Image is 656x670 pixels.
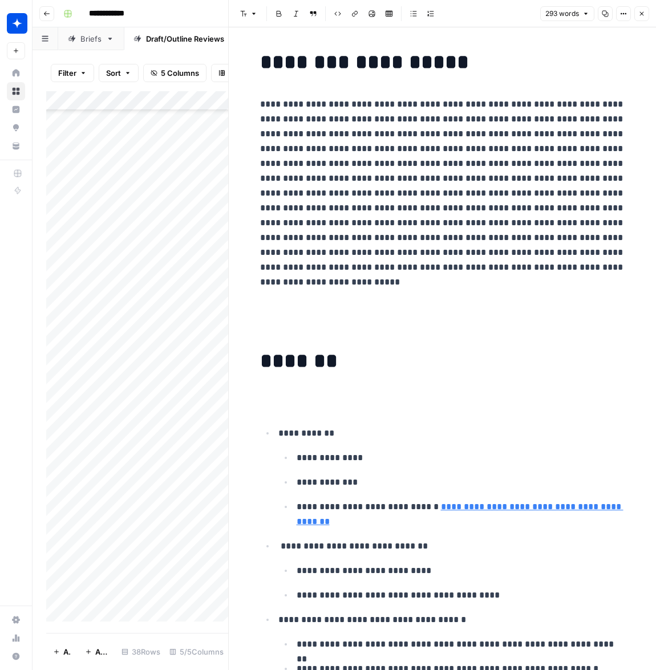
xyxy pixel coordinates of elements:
span: Sort [106,67,121,79]
button: Workspace: Wiz [7,9,25,38]
a: Browse [7,82,25,100]
a: Home [7,64,25,82]
button: 293 words [540,6,594,21]
button: Add 10 Rows [78,643,117,661]
span: 293 words [545,9,579,19]
a: Briefs [58,27,124,50]
div: 38 Rows [117,643,165,661]
a: Settings [7,611,25,629]
span: Filter [58,67,76,79]
button: Sort [99,64,139,82]
div: Draft/Outline Reviews [146,33,224,44]
button: Help + Support [7,647,25,665]
div: 5/5 Columns [165,643,228,661]
img: Wiz Logo [7,13,27,34]
div: Briefs [80,33,102,44]
span: Add 10 Rows [95,646,110,657]
button: Filter [51,64,94,82]
a: Opportunities [7,119,25,137]
span: Add Row [63,646,71,657]
a: Your Data [7,137,25,155]
a: Usage [7,629,25,647]
a: Draft/Outline Reviews [124,27,246,50]
button: Add Row [46,643,78,661]
button: 5 Columns [143,64,206,82]
span: 5 Columns [161,67,199,79]
a: Insights [7,100,25,119]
